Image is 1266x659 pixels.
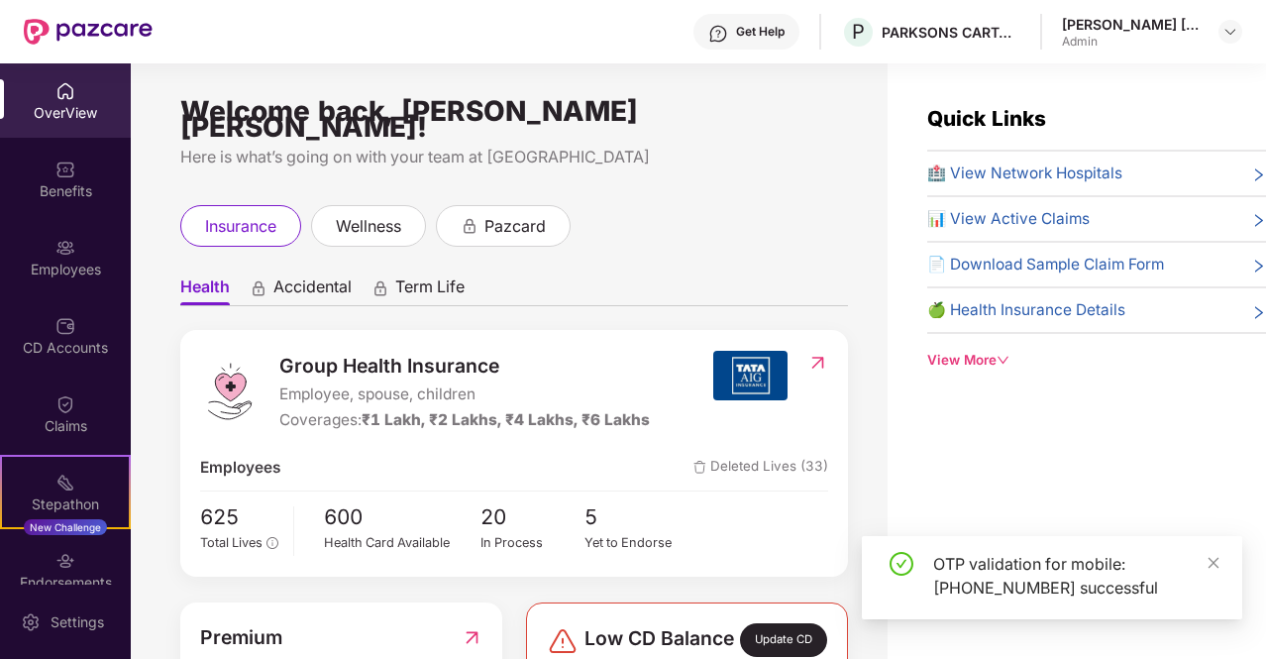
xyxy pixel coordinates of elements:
img: svg+xml;base64,PHN2ZyBpZD0iU2V0dGluZy0yMHgyMCIgeG1sbnM9Imh0dHA6Ly93d3cudzMub3JnLzIwMDAvc3ZnIiB3aW... [21,612,41,632]
div: animation [461,216,478,234]
span: insurance [205,214,276,239]
span: Low CD Balance [584,623,734,657]
span: 5 [584,501,689,534]
div: Yet to Endorse [584,533,689,553]
span: Term Life [395,276,465,305]
span: Quick Links [927,106,1046,131]
span: 600 [324,501,480,534]
span: Deleted Lives (33) [693,456,828,480]
div: PARKSONS CARTAMUNDI PVT LTD [882,23,1020,42]
span: 📊 View Active Claims [927,207,1090,231]
img: svg+xml;base64,PHN2ZyBpZD0iRW5kb3JzZW1lbnRzIiB4bWxucz0iaHR0cDovL3d3dy53My5vcmcvMjAwMC9zdmciIHdpZH... [55,551,75,571]
img: svg+xml;base64,PHN2ZyBpZD0iQmVuZWZpdHMiIHhtbG5zPSJodHRwOi8vd3d3LnczLm9yZy8yMDAwL3N2ZyIgd2lkdGg9Ij... [55,160,75,179]
div: animation [250,278,267,296]
img: svg+xml;base64,PHN2ZyB4bWxucz0iaHR0cDovL3d3dy53My5vcmcvMjAwMC9zdmciIHdpZHRoPSIyMSIgaGVpZ2h0PSIyMC... [55,473,75,493]
span: 🏥 View Network Hospitals [927,162,1122,185]
span: Employees [200,456,280,480]
img: svg+xml;base64,PHN2ZyBpZD0iSG9tZSIgeG1sbnM9Imh0dHA6Ly93d3cudzMub3JnLzIwMDAvc3ZnIiB3aWR0aD0iMjAiIG... [55,81,75,101]
span: right [1251,211,1266,231]
img: svg+xml;base64,PHN2ZyBpZD0iRHJvcGRvd24tMzJ4MzIiIHhtbG5zPSJodHRwOi8vd3d3LnczLm9yZy8yMDAwL3N2ZyIgd2... [1222,24,1238,40]
span: Health [180,276,230,305]
img: svg+xml;base64,PHN2ZyBpZD0iQ0RfQWNjb3VudHMiIGRhdGEtbmFtZT0iQ0QgQWNjb3VudHMiIHhtbG5zPSJodHRwOi8vd3... [55,316,75,336]
span: pazcard [484,214,546,239]
span: check-circle [890,552,913,576]
div: Update CD [740,623,827,657]
span: right [1251,165,1266,185]
span: right [1251,257,1266,276]
span: 625 [200,501,278,534]
div: OTP validation for mobile: [PHONE_NUMBER] successful [933,552,1218,600]
img: RedirectIcon [462,622,482,652]
span: Accidental [273,276,352,305]
span: 📄 Download Sample Claim Form [927,253,1164,276]
span: Employee, spouse, children [279,383,650,406]
div: Settings [45,612,110,632]
img: RedirectIcon [807,353,828,373]
div: Here is what’s going on with your team at [GEOGRAPHIC_DATA] [180,145,848,169]
img: New Pazcare Logo [24,19,153,45]
img: svg+xml;base64,PHN2ZyBpZD0iQ2xhaW0iIHhtbG5zPSJodHRwOi8vd3d3LnczLm9yZy8yMDAwL3N2ZyIgd2lkdGg9IjIwIi... [55,394,75,414]
span: right [1251,302,1266,322]
span: close [1207,556,1220,570]
span: P [852,20,865,44]
div: View More [927,350,1266,371]
div: [PERSON_NAME] [PERSON_NAME] [1062,15,1201,34]
div: Get Help [736,24,785,40]
span: Total Lives [200,535,263,550]
img: svg+xml;base64,PHN2ZyBpZD0iRGFuZ2VyLTMyeDMyIiB4bWxucz0iaHR0cDovL3d3dy53My5vcmcvMjAwMC9zdmciIHdpZH... [547,625,579,657]
span: Premium [200,622,282,652]
div: In Process [480,533,585,553]
img: svg+xml;base64,PHN2ZyBpZD0iRW1wbG95ZWVzIiB4bWxucz0iaHR0cDovL3d3dy53My5vcmcvMjAwMC9zdmciIHdpZHRoPS... [55,238,75,258]
img: svg+xml;base64,PHN2ZyBpZD0iSGVscC0zMngzMiIgeG1sbnM9Imh0dHA6Ly93d3cudzMub3JnLzIwMDAvc3ZnIiB3aWR0aD... [708,24,728,44]
div: Health Card Available [324,533,480,553]
span: 20 [480,501,585,534]
div: Stepathon [2,494,129,514]
div: Welcome back, [PERSON_NAME] [PERSON_NAME]! [180,103,848,135]
img: deleteIcon [693,461,706,474]
div: Admin [1062,34,1201,50]
span: down [997,354,1009,367]
span: Group Health Insurance [279,351,650,381]
img: insurerIcon [713,351,788,400]
div: New Challenge [24,519,107,535]
div: animation [371,278,389,296]
span: info-circle [266,537,277,548]
img: logo [200,362,260,421]
div: Coverages: [279,408,650,432]
span: ₹1 Lakh, ₹2 Lakhs, ₹4 Lakhs, ₹6 Lakhs [362,410,650,429]
span: 🍏 Health Insurance Details [927,298,1125,322]
span: wellness [336,214,401,239]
